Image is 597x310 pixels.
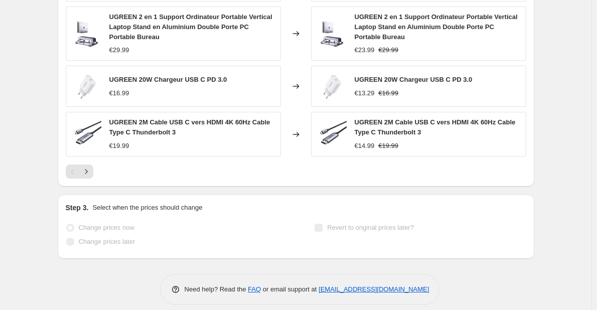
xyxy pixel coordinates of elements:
h2: Step 3. [66,203,89,213]
div: €13.29 [355,88,375,98]
img: pixelcut-export_96-841518_80x.png [317,19,347,49]
nav: Pagination [66,165,93,179]
span: UGREEN 2M Cable USB C vers HDMI 4K 60Hz Cable Type C Thunderbolt 3 [109,118,270,136]
strike: €29.99 [378,45,398,55]
span: UGREEN 2 en 1 Support Ordinateur Portable Vertical Laptop Stand en Aluminium Double Porte PC Port... [355,13,518,41]
span: or email support at [261,285,319,293]
strike: €16.99 [378,88,398,98]
a: FAQ [248,285,261,293]
span: UGREEN 20W Chargeur USB C PD 3.0 [355,76,473,83]
div: €14.99 [355,141,375,151]
img: ugreen-2m-cable-usb-c-vers-hdmi-4k-60hz-cable-type-c-thunderbolt-3-456510-956272_80x.png [71,119,101,149]
span: UGREEN 2M Cable USB C vers HDMI 4K 60Hz Cable Type C Thunderbolt 3 [355,118,516,136]
span: Change prices now [79,224,134,231]
span: Need help? Read the [185,285,248,293]
span: UGREEN 2 en 1 Support Ordinateur Portable Vertical Laptop Stand en Aluminium Double Porte PC Port... [109,13,272,41]
div: €16.99 [109,88,129,98]
span: UGREEN 20W Chargeur USB C PD 3.0 [109,76,227,83]
p: Select when the prices should change [92,203,202,213]
span: Change prices later [79,238,135,245]
img: 60450_59c453a1-da66-4893-9f4b-09670df3ad43-677876-734066_80x.png [317,71,347,101]
div: €29.99 [109,45,129,55]
span: Revert to original prices later? [327,224,414,231]
img: ugreen-2m-cable-usb-c-vers-hdmi-4k-60hz-cable-type-c-thunderbolt-3-456510-956272_80x.png [317,119,347,149]
strike: €19.99 [378,141,398,151]
div: €23.99 [355,45,375,55]
a: [EMAIL_ADDRESS][DOMAIN_NAME] [319,285,429,293]
button: Next [79,165,93,179]
img: 60450_59c453a1-da66-4893-9f4b-09670df3ad43-677876-734066_80x.png [71,71,101,101]
img: pixelcut-export_96-841518_80x.png [71,19,101,49]
div: €19.99 [109,141,129,151]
